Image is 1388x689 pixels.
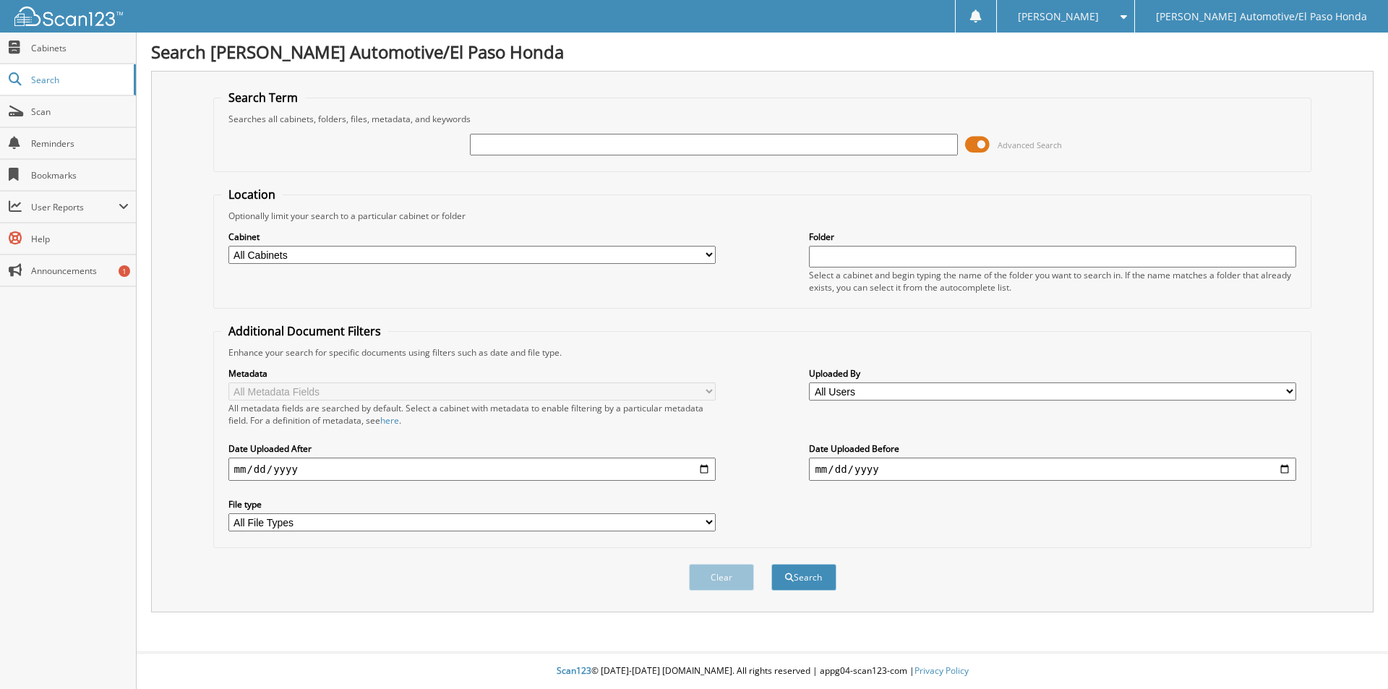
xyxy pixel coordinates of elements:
[31,42,129,54] span: Cabinets
[221,90,305,106] legend: Search Term
[1018,12,1099,21] span: [PERSON_NAME]
[221,187,283,202] legend: Location
[31,201,119,213] span: User Reports
[221,323,388,339] legend: Additional Document Filters
[1156,12,1367,21] span: [PERSON_NAME] Automotive/El Paso Honda
[914,664,969,677] a: Privacy Policy
[137,654,1388,689] div: © [DATE]-[DATE] [DOMAIN_NAME]. All rights reserved | appg04-scan123-com |
[31,169,129,181] span: Bookmarks
[228,231,716,243] label: Cabinet
[119,265,130,277] div: 1
[228,458,716,481] input: start
[221,346,1304,359] div: Enhance your search for specific documents using filters such as date and file type.
[228,442,716,455] label: Date Uploaded After
[14,7,123,26] img: scan123-logo-white.svg
[809,442,1296,455] label: Date Uploaded Before
[31,106,129,118] span: Scan
[228,402,716,427] div: All metadata fields are searched by default. Select a cabinet with metadata to enable filtering b...
[809,458,1296,481] input: end
[809,231,1296,243] label: Folder
[998,140,1062,150] span: Advanced Search
[31,137,129,150] span: Reminders
[809,269,1296,294] div: Select a cabinet and begin typing the name of the folder you want to search in. If the name match...
[557,664,591,677] span: Scan123
[689,564,754,591] button: Clear
[221,113,1304,125] div: Searches all cabinets, folders, files, metadata, and keywords
[380,414,399,427] a: here
[31,74,127,86] span: Search
[31,233,129,245] span: Help
[771,564,836,591] button: Search
[221,210,1304,222] div: Optionally limit your search to a particular cabinet or folder
[151,40,1374,64] h1: Search [PERSON_NAME] Automotive/El Paso Honda
[31,265,129,277] span: Announcements
[809,367,1296,380] label: Uploaded By
[228,367,716,380] label: Metadata
[228,498,716,510] label: File type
